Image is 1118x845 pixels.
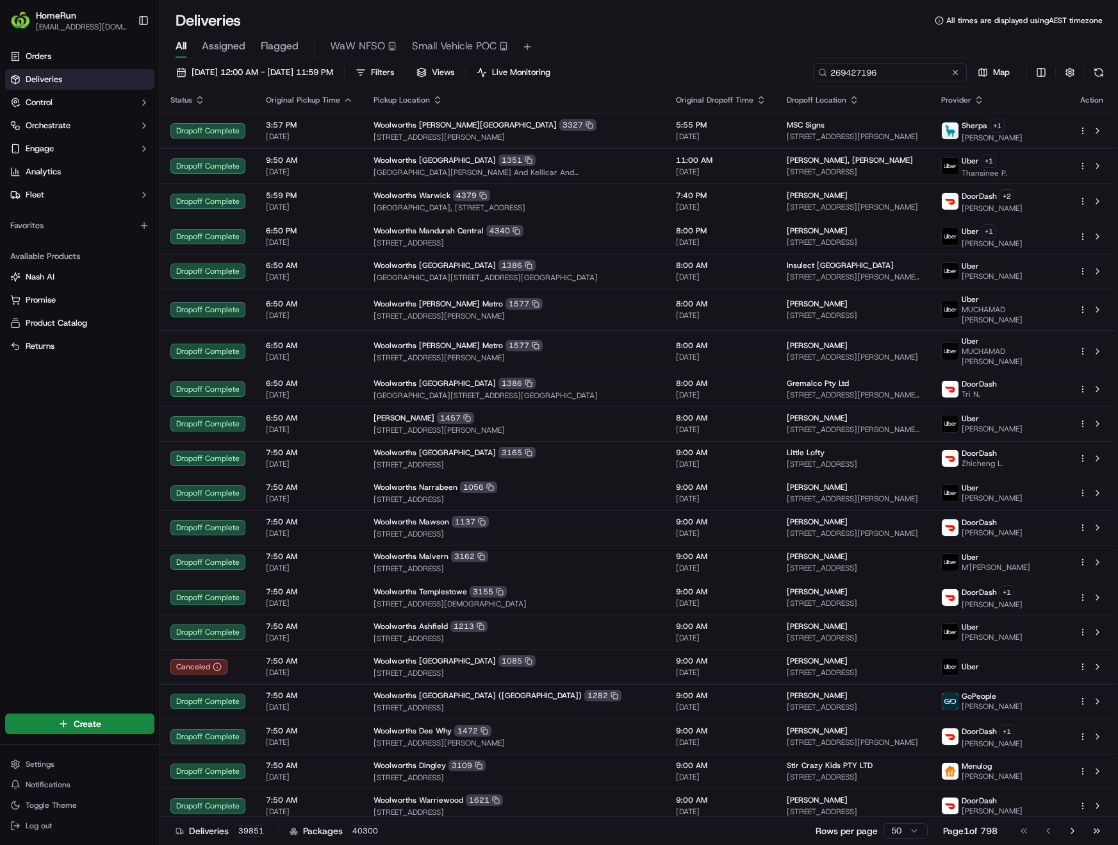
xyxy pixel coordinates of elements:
span: [PERSON_NAME] [787,587,848,597]
span: 7:50 AM [266,517,353,527]
div: 4340 [486,225,523,237]
span: [DATE] [266,737,353,748]
span: [STREET_ADDRESS] [374,703,655,713]
span: [PERSON_NAME] [962,528,1023,538]
span: Uber [962,414,979,424]
span: [STREET_ADDRESS][PERSON_NAME][PERSON_NAME] [787,424,921,435]
img: uber-new-logo.jpeg [942,658,958,675]
img: justeat_logo.png [942,763,958,780]
span: MUCHAMAD [PERSON_NAME] [962,305,1058,325]
span: [DATE] [266,459,353,469]
img: doordash_logo_v2.png [942,728,958,745]
span: 7:50 AM [266,482,353,492]
button: Views [411,63,460,81]
button: Log out [5,817,154,835]
span: [DATE] [266,528,353,539]
button: +1 [999,724,1014,739]
span: [PERSON_NAME] [787,190,848,201]
span: [STREET_ADDRESS] [374,460,655,470]
span: [PERSON_NAME] [962,599,1023,610]
span: [PERSON_NAME] [787,482,848,492]
span: 5:55 PM [676,120,766,130]
img: doordash_logo_v2.png [942,589,958,606]
button: [DATE] 12:00 AM - [DATE] 11:59 PM [170,63,339,81]
span: MUCHAMAD [PERSON_NAME] [962,346,1058,367]
span: Promise [26,294,56,306]
span: 6:50 AM [266,260,353,271]
span: Woolworths [PERSON_NAME] Metro [374,340,503,351]
div: 3155 [470,586,507,598]
button: Filters [350,63,400,81]
h1: Deliveries [176,10,241,31]
span: 8:00 AM [676,413,766,423]
span: [STREET_ADDRESS][PERSON_NAME] [787,352,921,362]
button: +1 [982,154,996,168]
span: Woolworths [GEOGRAPHIC_DATA] [374,155,496,165]
span: Sherpa [962,121,987,131]
a: Returns [10,340,149,352]
span: Uber [962,552,979,562]
span: 9:00 AM [676,448,766,458]
img: uber-new-logo.jpeg [942,263,958,280]
img: uber-new-logo.jpeg [942,415,958,432]
span: [DATE] [676,202,766,212]
span: Status [170,95,192,105]
button: +1 [999,585,1014,599]
span: 7:50 AM [266,587,353,597]
span: [STREET_ADDRESS] [374,668,655,678]
span: [DATE] [676,563,766,573]
button: Settings [5,755,154,773]
a: Product Catalog [10,317,149,329]
span: Uber [962,294,979,305]
button: Returns [5,336,154,356]
span: Deliveries [26,74,62,85]
span: [STREET_ADDRESS][PERSON_NAME] [787,202,921,212]
span: DoorDash [962,726,997,737]
button: Notifications [5,776,154,794]
span: [STREET_ADDRESS] [787,167,921,177]
button: Map [972,63,1015,81]
span: Analytics [26,166,61,178]
span: All [176,38,186,54]
div: 4379 [453,190,490,201]
span: [PERSON_NAME] [787,690,848,701]
span: Stir Crazy Kids PTY LTD [787,760,873,771]
span: [PERSON_NAME] [787,656,848,666]
button: Promise [5,290,154,310]
span: [STREET_ADDRESS] [787,563,921,573]
span: 7:50 AM [266,726,353,736]
span: [STREET_ADDRESS][DEMOGRAPHIC_DATA] [374,599,655,609]
img: doordash_logo_v2.png [942,193,958,210]
span: [PERSON_NAME] [787,621,848,632]
img: gopeople_logo.png [942,693,958,710]
span: [STREET_ADDRESS] [787,237,921,247]
span: [GEOGRAPHIC_DATA], [STREET_ADDRESS] [374,203,655,213]
span: Toggle Theme [26,800,77,810]
span: 11:00 AM [676,155,766,165]
span: Insulect [GEOGRAPHIC_DATA] [787,260,894,271]
span: Notifications [26,780,70,790]
span: [STREET_ADDRESS][PERSON_NAME] [374,425,655,435]
span: [DATE] [266,667,353,678]
span: Fleet [26,189,44,201]
button: Fleet [5,185,154,205]
span: All times are displayed using AEST timezone [946,15,1103,26]
button: Engage [5,138,154,159]
span: [STREET_ADDRESS][PERSON_NAME] [787,131,921,142]
span: [DATE] [266,424,353,435]
button: Nash AI [5,267,154,287]
span: 8:00 AM [676,378,766,389]
span: [DATE] [676,272,766,282]
span: [PERSON_NAME] [787,551,848,562]
div: 3165 [498,447,536,458]
span: 8:00 AM [676,340,766,351]
span: [STREET_ADDRESS] [787,633,921,643]
span: DoorDash [962,379,997,389]
span: 9:50 AM [266,155,353,165]
span: Woolworths Dee Why [374,726,452,736]
div: 1282 [584,690,621,701]
span: Map [993,67,1010,78]
span: [DATE] [676,310,766,321]
button: [EMAIL_ADDRESS][DOMAIN_NAME] [36,22,127,32]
